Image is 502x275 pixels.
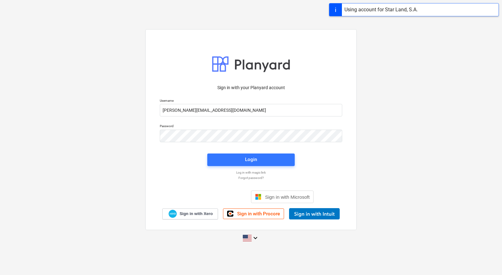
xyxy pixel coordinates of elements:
span: Sign in with Microsoft [265,194,310,200]
button: Login [207,154,295,166]
p: Password [160,124,342,129]
a: Sign in with Xero [162,208,218,219]
p: Username [160,99,342,104]
a: Forgot password? [157,176,345,180]
span: Sign in with Procore [237,211,280,217]
iframe: Sign in with Google Button [185,190,249,204]
div: Using account for Star Land, S.A. [344,6,418,13]
input: Username [160,104,342,116]
img: Xero logo [169,210,177,218]
i: keyboard_arrow_down [252,234,259,242]
a: Log in with magic link [157,170,345,175]
div: Login [245,155,257,164]
a: Sign in with Procore [223,208,284,219]
p: Sign in with your Planyard account [160,84,342,91]
img: Microsoft logo [255,194,261,200]
span: Sign in with Xero [180,211,213,217]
